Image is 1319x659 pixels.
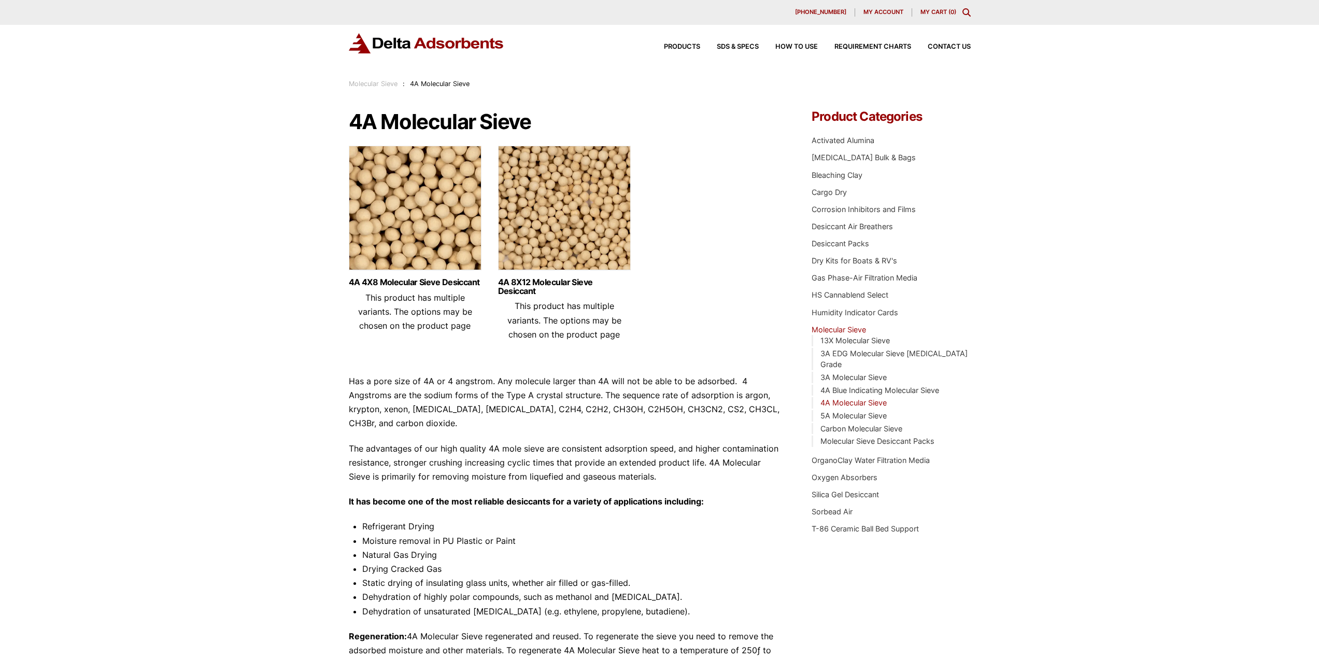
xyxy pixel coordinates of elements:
[349,496,704,507] strong: It has become one of the most reliable desiccants for a variety of applications including:
[812,456,930,465] a: OrganoClay Water Filtration Media
[812,188,847,197] a: Cargo Dry
[700,44,759,50] a: SDS & SPECS
[362,590,781,604] li: Dehydration of highly polar compounds, such as methanol and [MEDICAL_DATA].
[820,398,887,407] a: 4A Molecular Sieve
[962,8,971,17] div: Toggle Modal Content
[349,33,504,53] img: Delta Adsorbents
[812,239,869,248] a: Desiccant Packs
[951,8,954,16] span: 0
[664,44,700,50] span: Products
[349,442,781,484] p: The advantages of our high quality 4A mole sieve are consistent adsorption speed, and higher cont...
[812,171,862,179] a: Bleaching Clay
[362,520,781,534] li: Refrigerant Drying
[820,349,968,369] a: 3A EDG Molecular Sieve [MEDICAL_DATA] Grade
[920,8,956,16] a: My Cart (0)
[787,8,855,17] a: [PHONE_NUMBER]
[498,278,631,296] a: 4A 8X12 Molecular Sieve Desiccant
[759,44,818,50] a: How to Use
[812,110,970,123] h4: Product Categories
[775,44,818,50] span: How to Use
[812,507,853,516] a: Sorbead Air
[812,273,917,282] a: Gas Phase-Air Filtration Media
[812,290,888,299] a: HS Cannablend Select
[362,576,781,590] li: Static drying of insulating glass units, whether air filled or gas-filled.
[812,473,877,482] a: Oxygen Absorbers
[820,386,939,395] a: 4A Blue Indicating Molecular Sieve
[647,44,700,50] a: Products
[812,308,898,317] a: Humidity Indicator Cards
[820,424,902,433] a: Carbon Molecular Sieve
[834,44,911,50] span: Requirement Charts
[349,631,407,641] strong: Regeneration:
[911,44,971,50] a: Contact Us
[820,437,934,445] a: Molecular Sieve Desiccant Packs
[812,222,893,231] a: Desiccant Air Breathers
[507,301,621,339] span: This product has multiple variants. The options may be chosen on the product page
[349,374,781,431] p: Has a pore size of 4A or 4 angstrom. Any molecule larger than 4A will not be able to be adsorbed....
[717,44,759,50] span: SDS & SPECS
[358,292,472,331] span: This product has multiple variants. The options may be chosen on the product page
[812,205,916,214] a: Corrosion Inhibitors and Films
[863,9,903,15] span: My account
[928,44,971,50] span: Contact Us
[410,80,470,88] span: 4A Molecular Sieve
[795,9,846,15] span: [PHONE_NUMBER]
[362,534,781,548] li: Moisture removal in PU Plastic or Paint
[812,256,897,265] a: Dry Kits for Boats & RV's
[855,8,912,17] a: My account
[812,325,866,334] a: Molecular Sieve
[349,278,481,287] a: 4A 4X8 Molecular Sieve Desiccant
[818,44,911,50] a: Requirement Charts
[812,490,879,499] a: Silica Gel Desiccant
[812,153,916,162] a: [MEDICAL_DATA] Bulk & Bags
[362,562,781,576] li: Drying Cracked Gas
[349,80,398,88] a: Molecular Sieve
[820,373,887,382] a: 3A Molecular Sieve
[812,136,874,145] a: Activated Alumina
[362,548,781,562] li: Natural Gas Drying
[403,80,405,88] span: :
[812,524,919,533] a: T-86 Ceramic Ball Bed Support
[820,336,890,345] a: 13X Molecular Sieve
[349,110,781,133] h1: 4A Molecular Sieve
[362,605,781,619] li: Dehydration of unsaturated [MEDICAL_DATA] (e.g. ethylene, propylene, butadiene).
[820,411,887,420] a: 5A Molecular Sieve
